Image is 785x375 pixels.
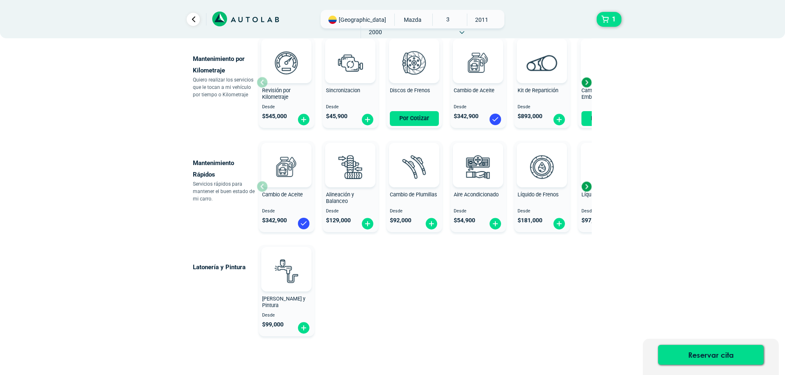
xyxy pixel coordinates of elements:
[396,44,432,81] img: frenos2-v3.svg
[326,191,354,205] span: Alineación y Balanceo
[361,26,390,38] span: 2000
[450,37,506,128] button: Cambio de Aceite Desde $342,900
[578,141,634,232] button: Líquido Refrigerante Desde $97,300
[262,209,311,214] span: Desde
[390,209,439,214] span: Desde
[390,191,437,198] span: Cambio de Plumillas
[187,13,200,26] a: Ir al paso anterior
[339,16,386,24] span: [GEOGRAPHIC_DATA]
[518,87,558,93] span: Kit de Repartición
[268,44,305,81] img: revision_por_kilometraje-v3.svg
[262,217,287,224] span: $ 342,900
[580,76,593,89] div: Next slide
[467,14,497,26] span: 2011
[297,113,310,126] img: fi_plus-circle2.svg
[524,149,560,185] img: liquido_frenos-v3.svg
[466,144,490,169] img: AD0BCuuxAAAAAElFTkSuQmCC
[581,217,603,224] span: $ 97,300
[402,40,426,65] img: AD0BCuuxAAAAAElFTkSuQmCC
[553,113,566,126] img: fi_plus-circle2.svg
[425,217,438,230] img: fi_plus-circle2.svg
[274,249,299,273] img: AD0BCuuxAAAAAElFTkSuQmCC
[454,191,499,198] span: Aire Acondicionado
[514,141,570,232] button: Líquido de Frenos Desde $181,000
[460,149,496,185] img: aire_acondicionado-v3.svg
[402,144,426,169] img: AD0BCuuxAAAAAElFTkSuQmCC
[597,12,621,27] button: 1
[297,321,310,334] img: fi_plus-circle2.svg
[361,217,374,230] img: fi_plus-circle2.svg
[518,113,542,120] span: $ 893,000
[390,87,430,93] span: Discos de Frenos
[581,111,630,126] button: Por Cotizar
[527,55,558,71] img: correa_de_reparticion-v3.svg
[489,113,502,126] img: blue-check.svg
[326,87,360,93] span: Sincronizacion
[262,296,305,309] span: [PERSON_NAME] y Pintura
[518,209,567,214] span: Desde
[262,113,287,120] span: $ 545,000
[338,40,363,65] img: AD0BCuuxAAAAAElFTkSuQmCC
[274,40,299,65] img: AD0BCuuxAAAAAElFTkSuQmCC
[332,44,368,81] img: sincronizacion-v3.svg
[514,37,570,128] button: Kit de Repartición Desde $893,000
[262,105,311,110] span: Desde
[262,321,284,328] span: $ 99,000
[578,37,634,128] button: Cambio de Kit de Embrague Por Cotizar
[460,44,496,81] img: cambio_de_aceite-v3.svg
[387,141,442,232] button: Cambio de Plumillas Desde $92,000
[588,44,624,81] img: kit_de_embrague-v3.svg
[361,113,374,126] img: fi_plus-circle2.svg
[259,141,314,232] button: Cambio de Aceite Desde $342,900
[396,149,432,185] img: plumillas-v3.svg
[433,14,462,25] span: 3
[454,87,494,93] span: Cambio de Aceite
[297,217,310,230] img: blue-check.svg
[610,12,618,26] span: 1
[518,217,542,224] span: $ 181,000
[530,40,554,65] img: AD0BCuuxAAAAAElFTkSuQmCC
[454,105,503,110] span: Desde
[328,16,337,24] img: Flag of COLOMBIA
[466,40,490,65] img: AD0BCuuxAAAAAElFTkSuQmCC
[193,53,257,76] p: Mantenimiento por Kilometraje
[387,37,442,128] button: Discos de Frenos Por Cotizar
[193,76,257,98] p: Quiero realizar los servicios que le tocan a mi vehículo por tiempo o Kilometraje
[398,14,427,26] span: MAZDA
[268,149,305,185] img: cambio_de_aceite-v3.svg
[518,105,567,110] span: Desde
[581,87,621,100] span: Cambio de Kit de Embrague
[530,144,554,169] img: AD0BCuuxAAAAAElFTkSuQmCC
[450,141,506,232] button: Aire Acondicionado Desde $54,900
[326,209,375,214] span: Desde
[193,157,257,180] p: Mantenimiento Rápidos
[338,144,363,169] img: AD0BCuuxAAAAAElFTkSuQmCC
[326,113,347,120] span: $ 45,900
[581,191,628,198] span: Líquido Refrigerante
[518,191,559,198] span: Líquido de Frenos
[581,209,630,214] span: Desde
[489,217,502,230] img: fi_plus-circle2.svg
[193,261,257,273] p: Latonería y Pintura
[262,313,311,318] span: Desde
[390,111,439,126] button: Por Cotizar
[454,113,478,120] span: $ 342,900
[259,37,314,128] button: Revisión por Kilometraje Desde $545,000
[323,37,378,128] button: Sincronizacion Desde $45,900
[580,180,593,193] div: Next slide
[323,141,378,232] button: Alineación y Balanceo Desde $129,000
[332,149,368,185] img: alineacion_y_balanceo-v3.svg
[454,217,475,224] span: $ 54,900
[454,209,503,214] span: Desde
[553,217,566,230] img: fi_plus-circle2.svg
[262,191,303,198] span: Cambio de Aceite
[326,105,375,110] span: Desde
[326,217,351,224] span: $ 129,000
[262,87,291,100] span: Revisión por Kilometraje
[193,180,257,203] p: Servicios rápidos para mantener el buen estado de mi carro.
[274,144,299,169] img: AD0BCuuxAAAAAElFTkSuQmCC
[588,149,624,185] img: liquido_refrigerante-v3.svg
[259,245,314,336] button: [PERSON_NAME] y Pintura Desde $99,000
[390,217,411,224] span: $ 92,000
[658,345,764,365] button: Reservar cita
